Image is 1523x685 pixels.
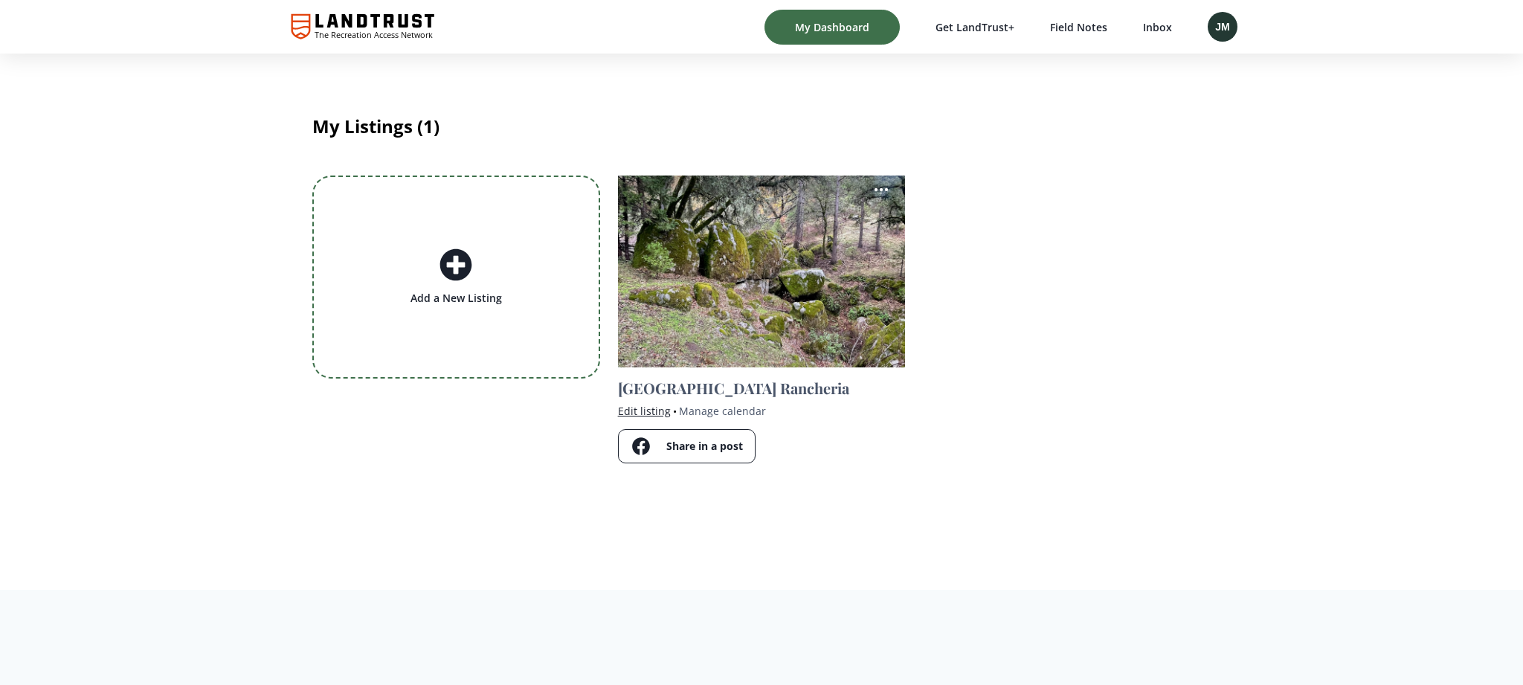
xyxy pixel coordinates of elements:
[1050,20,1107,34] a: Field Notes
[312,176,600,379] a: Add a New Listing
[730,263,793,280] span: View listing
[618,404,671,418] a: Edit listing
[673,404,677,418] span: •
[936,20,1014,34] a: Get LandTrust+
[286,7,446,46] a: The Recreation Access Network
[618,429,756,463] button: Share in a post
[312,114,439,138] span: My Listings (1)
[679,404,766,418] a: Manage calendar
[780,378,849,398] span: Rancheria
[618,374,849,402] button: [GEOGRAPHIC_DATA] Rancheria
[1215,19,1229,35] span: JM
[618,378,776,398] span: [GEOGRAPHIC_DATA]
[666,439,743,453] span: Share in a post
[1208,12,1237,42] div: Jorge M
[764,10,900,45] a: My Dashboard
[410,290,502,306] span: Add a New Listing
[1143,20,1172,34] span: Inbox
[1208,12,1237,42] button: JM
[315,29,433,40] text: The Recreation Access Network
[1143,19,1172,35] a: Inbox
[795,20,869,34] span: My Dashboard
